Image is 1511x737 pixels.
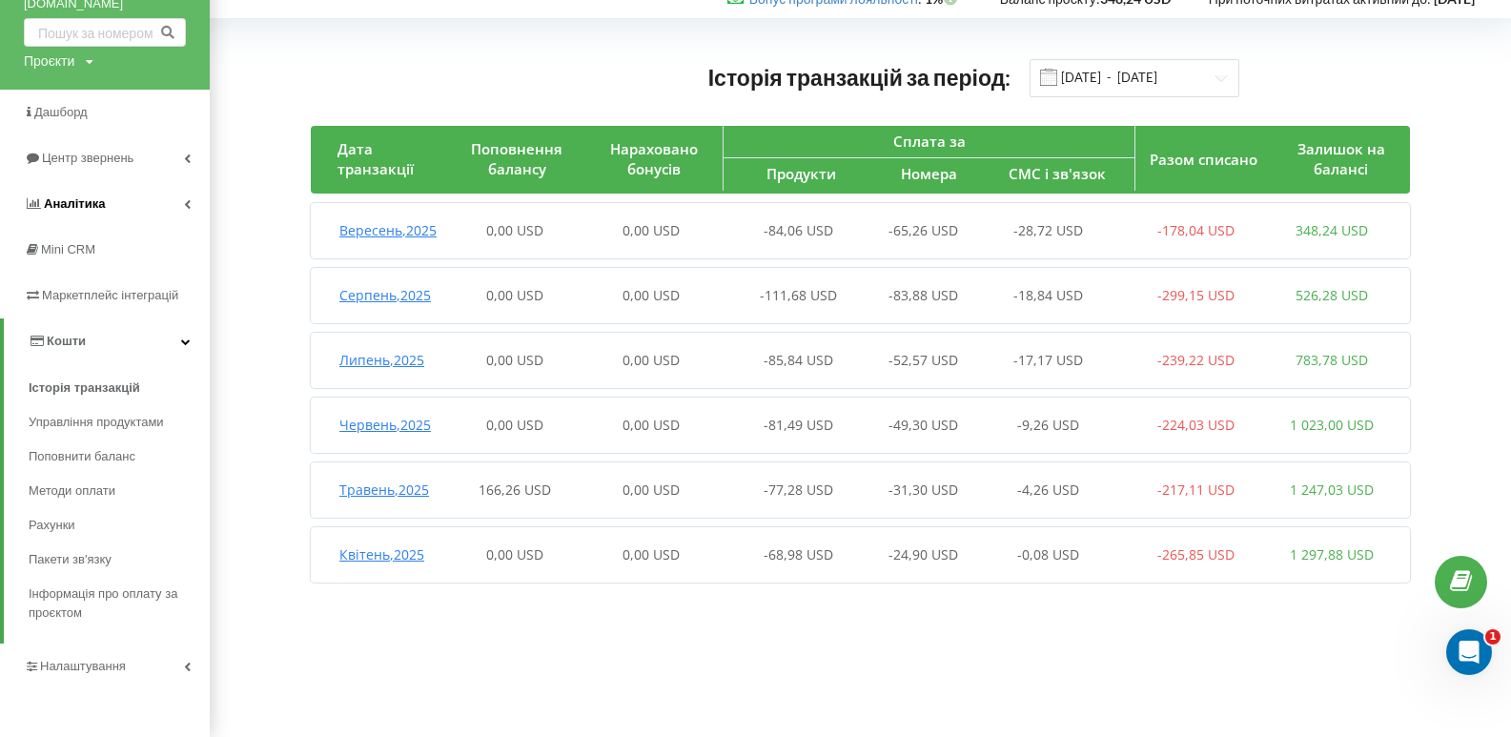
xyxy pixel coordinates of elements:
span: -0,08 USD [1017,545,1079,563]
span: Поповнення балансу [471,139,562,178]
span: Квітень , 2025 [339,545,424,563]
span: -224,03 USD [1157,416,1235,434]
span: Аналiтика [44,196,105,211]
span: Липень , 2025 [339,351,424,369]
span: -84,06 USD [764,221,833,239]
span: 526,28 USD [1296,286,1368,304]
span: -65,26 USD [888,221,958,239]
span: Серпень , 2025 [339,286,431,304]
span: 0,00 USD [623,545,680,563]
div: Проєкти [24,51,74,71]
span: -83,88 USD [888,286,958,304]
span: -81,49 USD [764,416,833,434]
span: Історія транзакцій [29,379,140,398]
span: Залишок на балансі [1297,139,1385,178]
span: -52,57 USD [888,351,958,369]
span: Управління продуктами [29,413,164,432]
span: 0,00 USD [623,481,680,499]
span: -17,17 USD [1013,351,1083,369]
span: -18,84 USD [1013,286,1083,304]
span: -77,28 USD [764,481,833,499]
span: 1 247,03 USD [1290,481,1374,499]
span: -9,26 USD [1017,416,1079,434]
span: Травень , 2025 [339,481,429,499]
span: Кошти [47,334,86,348]
span: 1 [1485,629,1501,645]
span: -178,04 USD [1157,221,1235,239]
span: 0,00 USD [623,416,680,434]
span: 0,00 USD [486,351,543,369]
span: СМС і зв'язок [1009,164,1106,183]
span: -24,90 USD [888,545,958,563]
a: Рахунки [29,508,210,543]
span: -68,98 USD [764,545,833,563]
span: Разом списано [1150,150,1257,169]
iframe: Intercom live chat [1446,629,1492,675]
span: 0,00 USD [623,351,680,369]
span: -265,85 USD [1157,545,1235,563]
span: 0,00 USD [486,416,543,434]
span: 166,26 USD [479,481,551,499]
span: -239,22 USD [1157,351,1235,369]
a: Кошти [4,318,210,364]
span: 1 023,00 USD [1290,416,1374,434]
span: -31,30 USD [888,481,958,499]
span: -28,72 USD [1013,221,1083,239]
span: 0,00 USD [486,286,543,304]
span: 1 297,88 USD [1290,545,1374,563]
span: Налаштування [40,659,126,673]
span: Дата транзакції [337,139,414,178]
a: Поповнити баланс [29,440,210,474]
span: 0,00 USD [486,545,543,563]
span: Вересень , 2025 [339,221,437,239]
span: 0,00 USD [623,286,680,304]
span: -85,84 USD [764,351,833,369]
span: -4,26 USD [1017,481,1079,499]
span: Поповнити баланс [29,447,135,466]
span: Центр звернень [42,151,133,165]
span: Mini CRM [41,242,95,256]
span: Методи оплати [29,481,115,501]
span: Нараховано бонусів [610,139,698,178]
span: Маркетплейс інтеграцій [42,288,178,302]
span: Рахунки [29,516,75,535]
a: Управління продуктами [29,405,210,440]
span: Дашборд [34,105,88,119]
span: -217,11 USD [1157,481,1235,499]
span: 348,24 USD [1296,221,1368,239]
span: Продукти [766,164,836,183]
a: Інформація про оплату за проєктом [29,577,210,630]
span: 0,00 USD [623,221,680,239]
span: Червень , 2025 [339,416,431,434]
span: Інформація про оплату за проєктом [29,584,200,623]
span: -111,68 USD [760,286,837,304]
a: Історія транзакцій [29,371,210,405]
span: -49,30 USD [888,416,958,434]
span: Сплата за [893,132,966,151]
a: Методи оплати [29,474,210,508]
span: -299,15 USD [1157,286,1235,304]
a: Пакети зв'язку [29,543,210,577]
span: 783,78 USD [1296,351,1368,369]
span: Номера [901,164,957,183]
span: Пакети зв'язку [29,550,112,569]
input: Пошук за номером [24,18,186,47]
span: 0,00 USD [486,221,543,239]
span: Історія транзакцій за період: [708,64,1011,91]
